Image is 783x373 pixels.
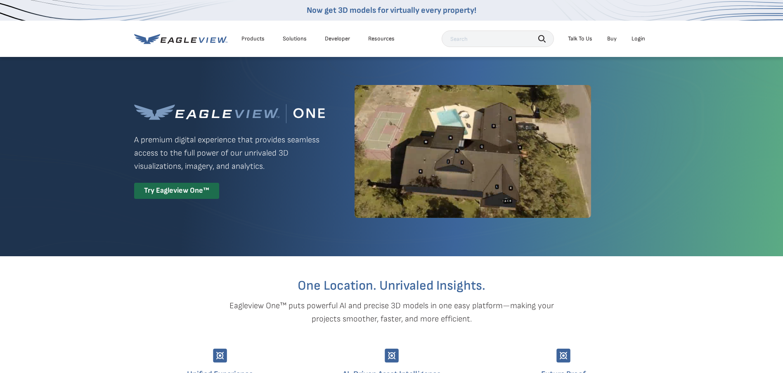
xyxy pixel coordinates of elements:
a: Buy [607,35,617,42]
img: Group-9744.svg [385,349,399,363]
a: Developer [325,35,350,42]
img: Eagleview One™ [134,104,325,123]
h2: One Location. Unrivaled Insights. [140,279,643,293]
div: Solutions [283,35,307,42]
div: Resources [368,35,395,42]
img: Group-9744.svg [556,349,570,363]
div: Products [241,35,265,42]
p: A premium digital experience that provides seamless access to the full power of our unrivaled 3D ... [134,133,325,173]
div: Try Eagleview One™ [134,183,219,199]
p: Eagleview One™ puts powerful AI and precise 3D models in one easy platform—making your projects s... [215,299,568,326]
div: Talk To Us [568,35,592,42]
img: Group-9744.svg [213,349,227,363]
a: Now get 3D models for virtually every property! [307,5,476,15]
input: Search [442,31,554,47]
div: Login [632,35,645,42]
